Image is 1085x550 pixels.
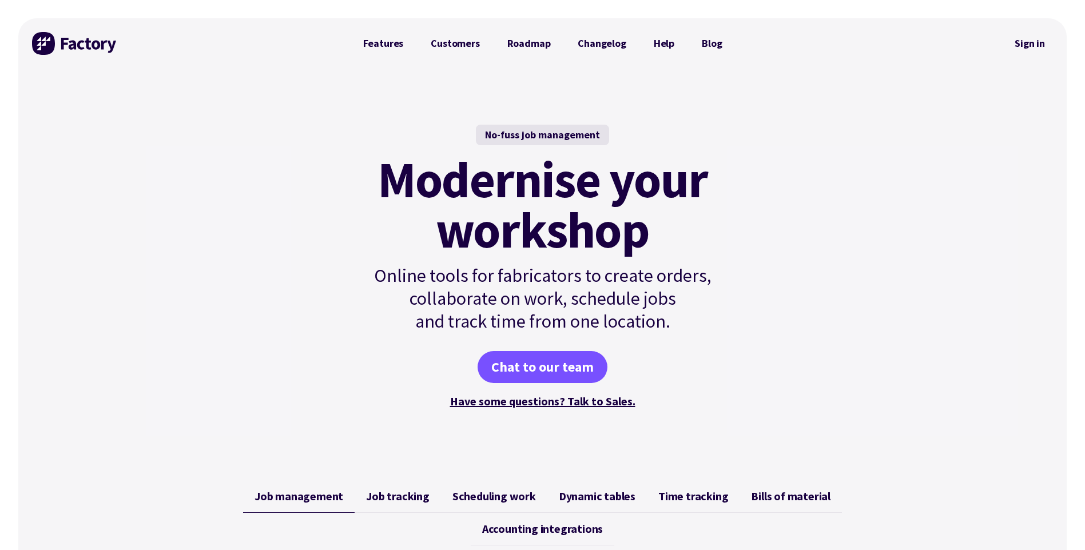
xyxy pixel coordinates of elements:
a: Changelog [564,32,639,55]
nav: Secondary Navigation [1007,30,1053,57]
iframe: Chat Widget [1028,495,1085,550]
span: Accounting integrations [482,522,603,536]
span: Scheduling work [452,489,536,503]
span: Dynamic tables [559,489,635,503]
span: Time tracking [658,489,728,503]
span: Bills of material [751,489,830,503]
img: Factory [32,32,118,55]
p: Online tools for fabricators to create orders, collaborate on work, schedule jobs and track time ... [349,264,736,333]
nav: Primary Navigation [349,32,736,55]
mark: Modernise your workshop [377,154,708,255]
a: Have some questions? Talk to Sales. [450,394,635,408]
span: Job management [255,489,343,503]
a: Features [349,32,418,55]
a: Customers [417,32,493,55]
a: Roadmap [494,32,565,55]
a: Help [640,32,688,55]
a: Sign in [1007,30,1053,57]
a: Blog [688,32,736,55]
a: Chat to our team [478,351,607,383]
span: Job tracking [366,489,430,503]
div: No-fuss job management [476,125,609,145]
